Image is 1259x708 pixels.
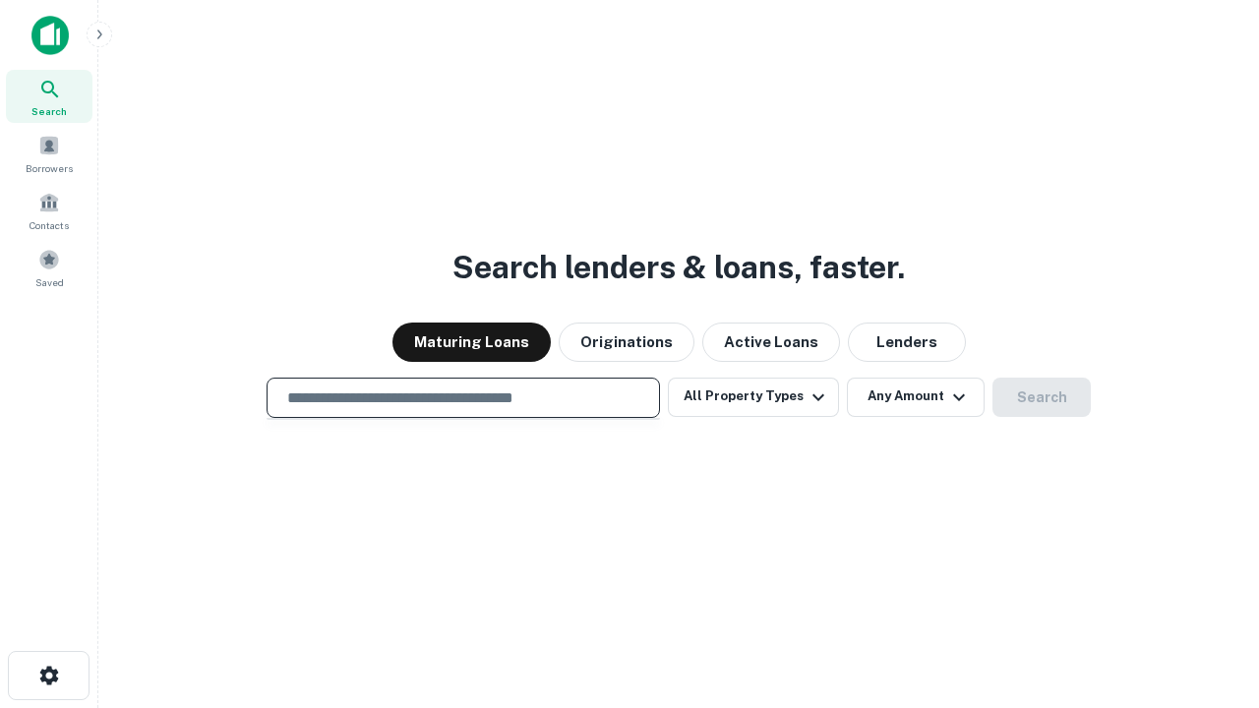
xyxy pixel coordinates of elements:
[31,103,67,119] span: Search
[26,160,73,176] span: Borrowers
[31,16,69,55] img: capitalize-icon.png
[30,217,69,233] span: Contacts
[668,378,839,417] button: All Property Types
[6,127,92,180] a: Borrowers
[392,323,551,362] button: Maturing Loans
[848,323,966,362] button: Lenders
[35,274,64,290] span: Saved
[6,70,92,123] a: Search
[847,378,985,417] button: Any Amount
[452,244,905,291] h3: Search lenders & loans, faster.
[6,241,92,294] a: Saved
[6,184,92,237] a: Contacts
[1161,551,1259,645] iframe: Chat Widget
[559,323,694,362] button: Originations
[702,323,840,362] button: Active Loans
